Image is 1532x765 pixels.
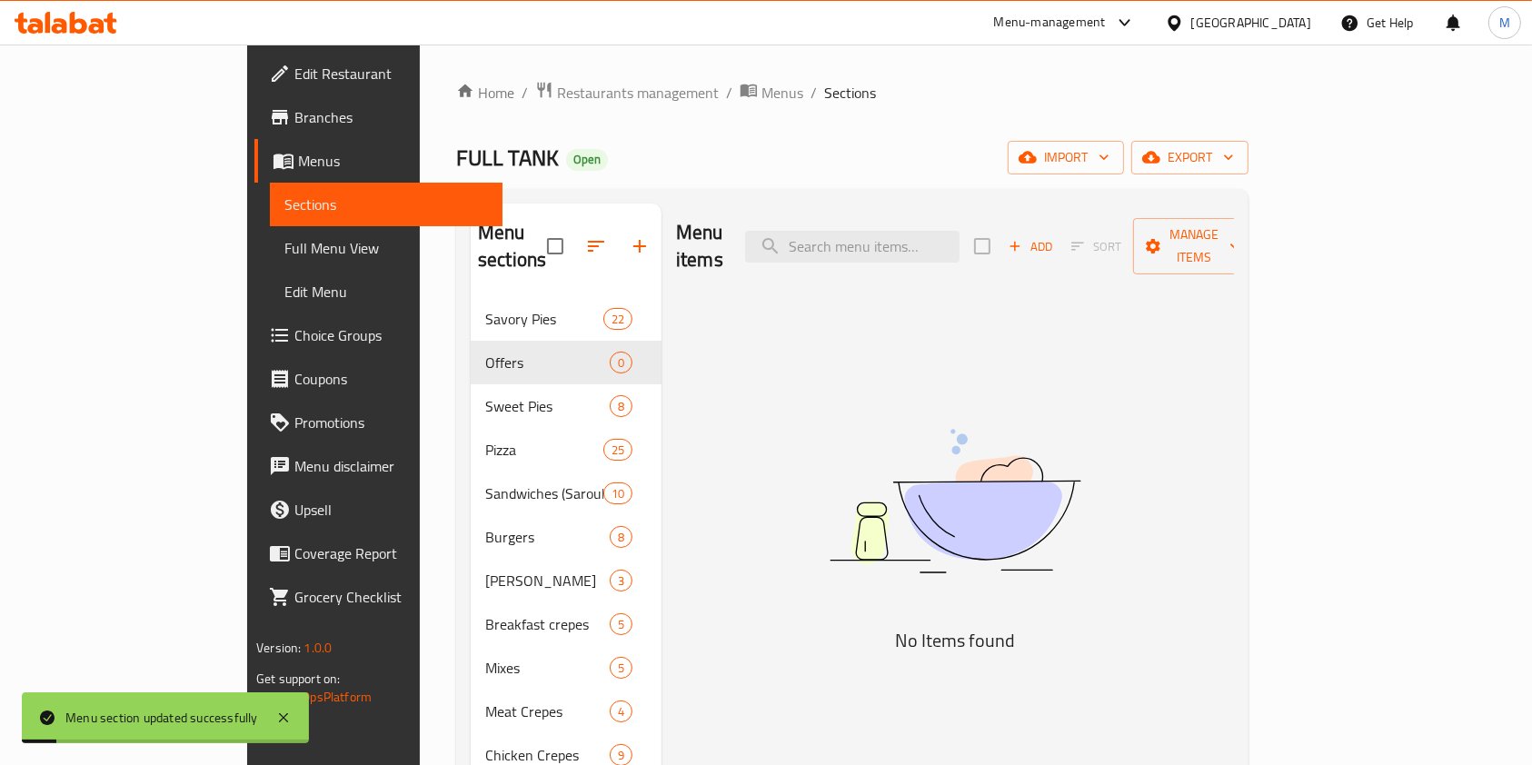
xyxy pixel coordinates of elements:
[811,82,817,104] li: /
[611,572,632,590] span: 3
[471,428,662,472] div: Pizza25
[676,219,723,273] h2: Menu items
[254,401,503,444] a: Promotions
[456,137,559,178] span: FULL TANK
[1133,218,1255,274] button: Manage items
[254,488,503,532] a: Upsell
[456,81,1248,104] nav: breadcrumb
[485,308,603,330] span: Savory Pies
[270,183,503,226] a: Sections
[1146,146,1234,169] span: export
[611,703,632,720] span: 4
[745,231,960,263] input: search
[1022,146,1109,169] span: import
[574,224,618,268] span: Sort sections
[761,82,803,104] span: Menus
[298,150,489,172] span: Menus
[1131,141,1248,174] button: export
[535,81,719,104] a: Restaurants management
[728,626,1182,655] h5: No Items found
[728,381,1182,621] img: dish.svg
[478,219,547,273] h2: Menu sections
[294,63,489,84] span: Edit Restaurant
[254,313,503,357] a: Choice Groups
[294,368,489,390] span: Coupons
[485,570,610,591] span: [PERSON_NAME]
[471,559,662,602] div: [PERSON_NAME]3
[485,395,610,417] span: Sweet Pies
[294,455,489,477] span: Menu disclaimer
[254,95,503,139] a: Branches
[471,690,662,733] div: Meat Crepes4
[604,311,632,328] span: 22
[471,341,662,384] div: Offers0
[294,106,489,128] span: Branches
[610,395,632,417] div: items
[270,270,503,313] a: Edit Menu
[610,613,632,635] div: items
[611,747,632,764] span: 9
[294,542,489,564] span: Coverage Report
[522,82,528,104] li: /
[284,194,489,215] span: Sections
[1191,13,1311,33] div: [GEOGRAPHIC_DATA]
[471,646,662,690] div: Mixes5
[254,532,503,575] a: Coverage Report
[566,149,608,171] div: Open
[485,439,603,461] span: Pizza
[1001,233,1059,261] button: Add
[256,685,372,709] a: Support.OpsPlatform
[485,570,610,591] div: Alexandrian Hawawshi
[485,657,610,679] span: Mixes
[256,667,340,690] span: Get support on:
[254,444,503,488] a: Menu disclaimer
[610,570,632,591] div: items
[610,700,632,722] div: items
[256,636,301,660] span: Version:
[294,586,489,608] span: Grocery Checklist
[536,227,574,265] span: Select all sections
[471,472,662,515] div: Sandwiches (Saroukh)10
[1008,141,1124,174] button: import
[994,12,1106,34] div: Menu-management
[603,308,632,330] div: items
[824,82,876,104] span: Sections
[254,357,503,401] a: Coupons
[611,529,632,546] span: 8
[485,613,610,635] span: Breakfast crepes
[610,352,632,373] div: items
[254,139,503,183] a: Menus
[1059,233,1133,261] span: Sort items
[1148,224,1240,269] span: Manage items
[566,152,608,167] span: Open
[1499,13,1510,33] span: M
[284,237,489,259] span: Full Menu View
[471,515,662,559] div: Burgers8
[471,384,662,428] div: Sweet Pies8
[65,708,258,728] div: Menu section updated successfully
[485,526,610,548] span: Burgers
[294,324,489,346] span: Choice Groups
[610,657,632,679] div: items
[611,354,632,372] span: 0
[485,352,610,373] span: Offers
[611,616,632,633] span: 5
[604,442,632,459] span: 25
[485,700,610,722] span: Meat Crepes
[294,412,489,433] span: Promotions
[1001,233,1059,261] span: Add item
[270,226,503,270] a: Full Menu View
[471,602,662,646] div: Breakfast crepes5
[604,485,632,502] span: 10
[471,297,662,341] div: Savory Pies22
[284,281,489,303] span: Edit Menu
[254,52,503,95] a: Edit Restaurant
[726,82,732,104] li: /
[611,660,632,677] span: 5
[303,636,332,660] span: 1.0.0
